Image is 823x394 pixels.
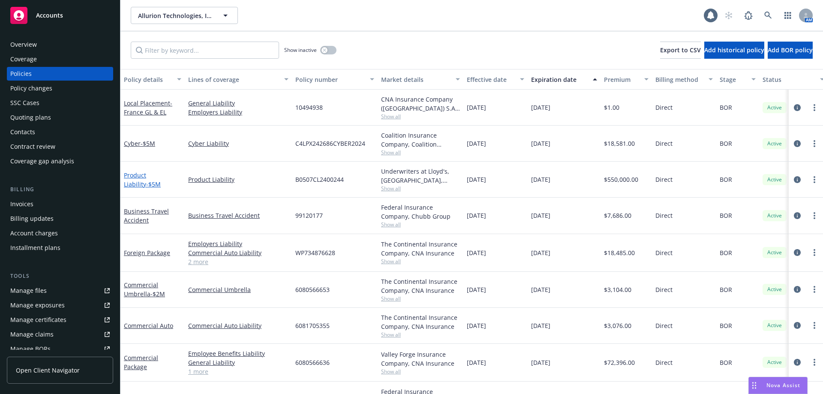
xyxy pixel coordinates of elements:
button: Policy details [120,69,185,90]
a: Policies [7,67,113,81]
div: Stage [720,75,746,84]
a: Overview [7,38,113,51]
div: Underwriters at Lloyd's, [GEOGRAPHIC_DATA], [PERSON_NAME] of [GEOGRAPHIC_DATA], Clinical Trials I... [381,167,460,185]
span: BOR [720,175,732,184]
span: [DATE] [467,211,486,220]
span: $3,104.00 [604,285,631,294]
button: Expiration date [528,69,601,90]
span: [DATE] [467,285,486,294]
span: 99120177 [295,211,323,220]
div: Expiration date [531,75,588,84]
a: Coverage gap analysis [7,154,113,168]
span: Show all [381,258,460,265]
a: Search [760,7,777,24]
span: [DATE] [467,248,486,257]
div: Manage claims [10,328,54,341]
span: Show all [381,149,460,156]
a: Foreign Package [124,249,170,257]
a: circleInformation [792,284,802,295]
span: Add historical policy [704,46,764,54]
span: Manage exposures [7,298,113,312]
span: $3,076.00 [604,321,631,330]
span: Nova Assist [766,382,800,389]
div: CNA Insurance Company ([GEOGRAPHIC_DATA]) S.A., CNA Insurance [381,95,460,113]
a: circleInformation [792,174,802,185]
a: Business Travel Accident [124,207,169,224]
span: Active [766,358,783,366]
span: - $5M [141,139,155,147]
span: $18,485.00 [604,248,635,257]
div: Overview [10,38,37,51]
span: Active [766,249,783,256]
div: Policies [10,67,32,81]
button: Premium [601,69,652,90]
div: Billing method [655,75,703,84]
span: Direct [655,211,673,220]
a: more [809,357,820,367]
div: Installment plans [10,241,60,255]
div: The Continental Insurance Company, CNA Insurance [381,240,460,258]
div: Coverage [10,52,37,66]
a: circleInformation [792,357,802,367]
a: SSC Cases [7,96,113,110]
a: more [809,174,820,185]
a: Commercial Auto Liability [188,321,288,330]
span: Open Client Navigator [16,366,80,375]
a: Manage certificates [7,313,113,327]
a: more [809,247,820,258]
span: [DATE] [467,103,486,112]
a: Installment plans [7,241,113,255]
span: 6080566653 [295,285,330,294]
a: circleInformation [792,320,802,331]
div: Effective date [467,75,515,84]
span: $1.00 [604,103,619,112]
span: 6081705355 [295,321,330,330]
button: Effective date [463,69,528,90]
span: 6080566636 [295,358,330,367]
div: Drag to move [749,377,760,394]
a: Start snowing [720,7,737,24]
span: Direct [655,358,673,367]
span: [DATE] [531,248,550,257]
span: [DATE] [531,211,550,220]
button: Policy number [292,69,378,90]
a: Manage claims [7,328,113,341]
div: Quoting plans [10,111,51,124]
a: Coverage [7,52,113,66]
a: Manage files [7,284,113,298]
span: $18,581.00 [604,139,635,148]
span: [DATE] [467,321,486,330]
span: BOR [720,103,732,112]
div: Tools [7,272,113,280]
a: Product Liability [188,175,288,184]
span: Show all [381,221,460,228]
a: Switch app [779,7,796,24]
div: Valley Forge Insurance Company, CNA Insurance [381,350,460,368]
span: Direct [655,321,673,330]
span: WP734876628 [295,248,335,257]
span: Active [766,176,783,183]
a: Commercial Auto Liability [188,248,288,257]
a: Billing updates [7,212,113,226]
span: Active [766,322,783,329]
span: BOR [720,285,732,294]
a: Product Liability [124,171,161,188]
a: more [809,211,820,221]
span: Direct [655,139,673,148]
div: Account charges [10,226,58,240]
span: Show all [381,331,460,338]
span: [DATE] [467,139,486,148]
span: $72,396.00 [604,358,635,367]
span: Active [766,140,783,147]
span: C4LPX242686CYBER2024 [295,139,365,148]
div: Policy details [124,75,172,84]
span: Direct [655,248,673,257]
span: B0507CL2400244 [295,175,344,184]
a: more [809,138,820,149]
span: Direct [655,175,673,184]
a: circleInformation [792,211,802,221]
button: Add BOR policy [768,42,813,59]
span: Show all [381,368,460,375]
span: BOR [720,139,732,148]
a: Employers Liability [188,239,288,248]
